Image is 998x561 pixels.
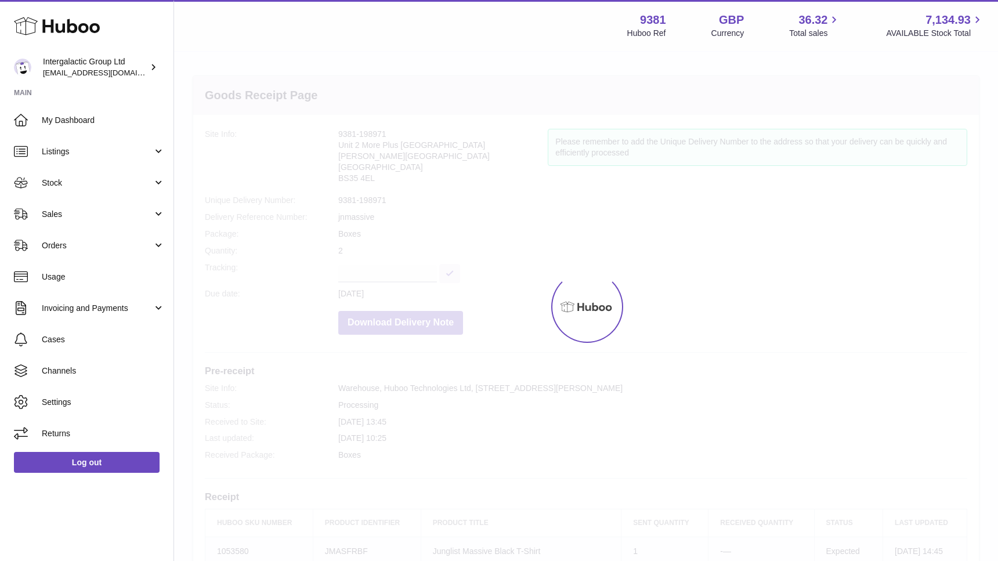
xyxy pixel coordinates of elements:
[42,428,165,439] span: Returns
[711,28,744,39] div: Currency
[42,146,153,157] span: Listings
[42,209,153,220] span: Sales
[886,28,984,39] span: AVAILABLE Stock Total
[789,12,841,39] a: 36.32 Total sales
[43,68,171,77] span: [EMAIL_ADDRESS][DOMAIN_NAME]
[42,334,165,345] span: Cases
[42,303,153,314] span: Invoicing and Payments
[42,397,165,408] span: Settings
[627,28,666,39] div: Huboo Ref
[640,12,666,28] strong: 9381
[43,56,147,78] div: Intergalactic Group Ltd
[42,178,153,189] span: Stock
[886,12,984,39] a: 7,134.93 AVAILABLE Stock Total
[42,272,165,283] span: Usage
[719,12,744,28] strong: GBP
[42,365,165,377] span: Channels
[14,59,31,76] img: info@junglistnetwork.com
[42,240,153,251] span: Orders
[925,12,971,28] span: 7,134.93
[789,28,841,39] span: Total sales
[14,452,160,473] a: Log out
[42,115,165,126] span: My Dashboard
[798,12,827,28] span: 36.32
